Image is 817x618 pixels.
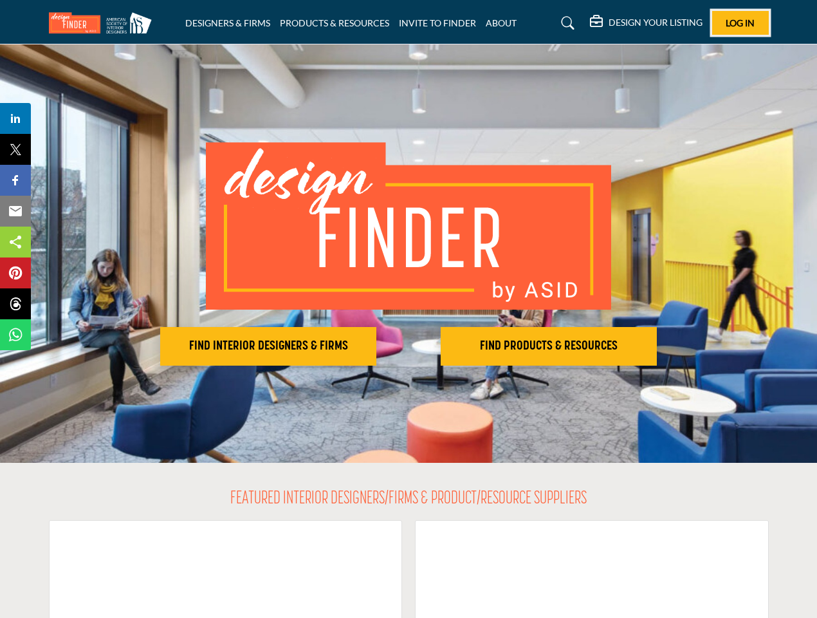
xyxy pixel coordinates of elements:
span: Log In [726,17,755,28]
a: ABOUT [486,17,517,28]
a: PRODUCTS & RESOURCES [280,17,389,28]
h2: FIND PRODUCTS & RESOURCES [445,339,653,354]
button: Log In [712,11,769,35]
a: Search [549,13,583,33]
img: Site Logo [49,12,158,33]
div: DESIGN YOUR LISTING [590,15,702,31]
a: INVITE TO FINDER [399,17,476,28]
img: image [206,142,611,310]
a: DESIGNERS & FIRMS [185,17,270,28]
h5: DESIGN YOUR LISTING [609,17,702,28]
h2: FIND INTERIOR DESIGNERS & FIRMS [164,339,372,354]
button: FIND PRODUCTS & RESOURCES [441,327,657,366]
button: FIND INTERIOR DESIGNERS & FIRMS [160,327,376,366]
h2: FEATURED INTERIOR DESIGNERS/FIRMS & PRODUCT/RESOURCE SUPPLIERS [230,489,587,510]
